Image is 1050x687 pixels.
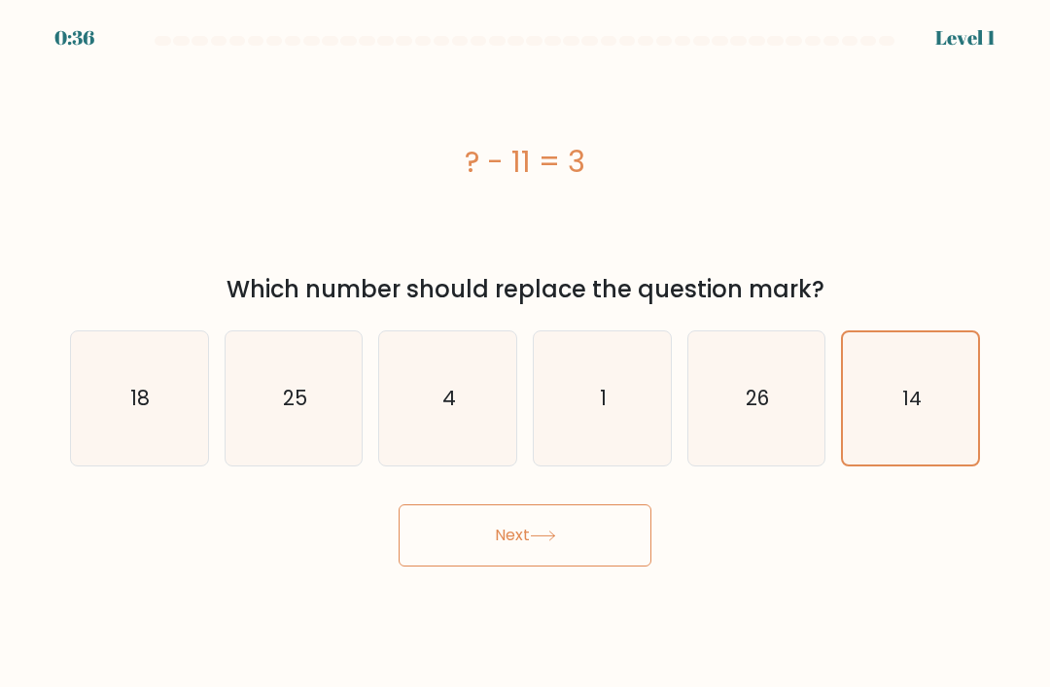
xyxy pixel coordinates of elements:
[399,504,651,567] button: Next
[902,385,922,412] text: 14
[935,23,996,52] div: Level 1
[54,23,94,52] div: 0:36
[600,384,607,412] text: 1
[131,384,151,412] text: 18
[82,272,968,307] div: Which number should replace the question mark?
[442,384,456,412] text: 4
[746,384,769,412] text: 26
[283,384,307,412] text: 25
[70,140,980,184] div: ? - 11 = 3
